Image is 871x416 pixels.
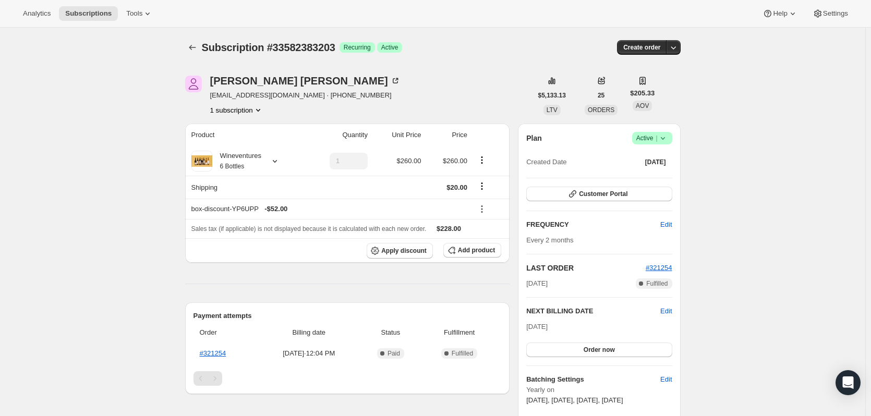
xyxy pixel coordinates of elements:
[646,279,668,288] span: Fulfilled
[443,243,501,258] button: Add product
[806,6,854,21] button: Settings
[526,219,660,230] h2: FREQUENCY
[538,91,566,100] span: $5,133.13
[120,6,159,21] button: Tools
[526,385,672,395] span: Yearly on
[185,76,202,92] span: Kenneth Bencomo
[458,246,495,254] span: Add product
[654,216,678,233] button: Edit
[388,349,400,358] span: Paid
[660,374,672,385] span: Edit
[364,327,417,338] span: Status
[639,155,672,169] button: [DATE]
[756,6,804,21] button: Help
[654,371,678,388] button: Edit
[193,321,257,344] th: Order
[381,43,398,52] span: Active
[526,236,573,244] span: Every 2 months
[645,158,666,166] span: [DATE]
[193,371,502,386] nav: Pagination
[260,327,358,338] span: Billing date
[185,40,200,55] button: Subscriptions
[636,102,649,109] span: AOV
[367,243,433,259] button: Apply discount
[212,151,261,172] div: Wineventures
[526,342,672,357] button: Order now
[23,9,51,18] span: Analytics
[185,124,305,146] th: Product
[526,157,566,167] span: Created Date
[424,327,495,338] span: Fulfillment
[126,9,142,18] span: Tools
[526,396,623,404] span: [DATE], [DATE], [DATE], [DATE]
[588,106,614,114] span: ORDERS
[526,278,548,289] span: [DATE]
[526,323,548,331] span: [DATE]
[304,124,371,146] th: Quantity
[17,6,57,21] button: Analytics
[617,40,667,55] button: Create order
[210,90,401,101] span: [EMAIL_ADDRESS][DOMAIN_NAME] · [PHONE_NUMBER]
[646,264,672,272] a: #321254
[773,9,787,18] span: Help
[526,187,672,201] button: Customer Portal
[660,219,672,230] span: Edit
[591,88,611,103] button: 25
[202,42,335,53] span: Subscription #33582383203
[397,157,421,165] span: $260.00
[823,9,848,18] span: Settings
[264,204,287,214] span: - $52.00
[623,43,660,52] span: Create order
[532,88,572,103] button: $5,133.13
[193,311,502,321] h2: Payment attempts
[65,9,112,18] span: Subscriptions
[526,374,660,385] h6: Batching Settings
[443,157,467,165] span: $260.00
[646,263,672,273] button: #321254
[200,349,226,357] a: #321254
[579,190,627,198] span: Customer Portal
[526,306,660,316] h2: NEXT BILLING DATE
[185,176,305,199] th: Shipping
[526,133,542,143] h2: Plan
[474,154,490,166] button: Product actions
[584,346,615,354] span: Order now
[210,76,401,86] div: [PERSON_NAME] [PERSON_NAME]
[191,225,427,233] span: Sales tax (if applicable) is not displayed because it is calculated with each new order.
[526,263,646,273] h2: LAST ORDER
[547,106,558,114] span: LTV
[452,349,473,358] span: Fulfilled
[636,133,668,143] span: Active
[630,88,655,99] span: $205.33
[656,134,657,142] span: |
[425,124,471,146] th: Price
[836,370,861,395] div: Open Intercom Messenger
[220,163,245,170] small: 6 Bottles
[598,91,604,100] span: 25
[260,348,358,359] span: [DATE] · 12:04 PM
[371,124,425,146] th: Unit Price
[344,43,371,52] span: Recurring
[446,183,467,191] span: $20.00
[660,306,672,316] button: Edit
[210,105,263,115] button: Product actions
[381,247,427,255] span: Apply discount
[59,6,118,21] button: Subscriptions
[437,225,461,233] span: $228.00
[474,180,490,192] button: Shipping actions
[191,204,468,214] div: box-discount-YP6UPP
